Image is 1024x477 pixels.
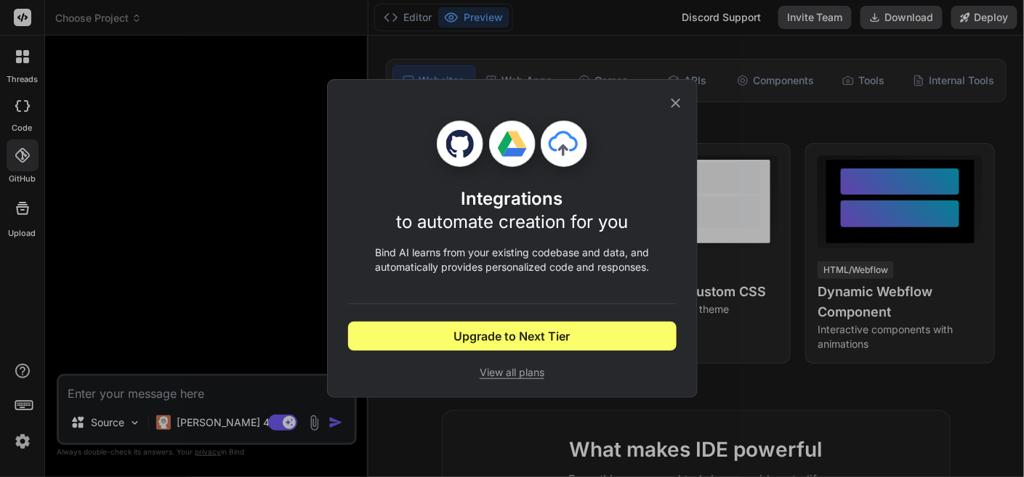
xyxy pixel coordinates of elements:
span: Upgrade to Next Tier [454,327,571,345]
span: to automate creation for you [396,211,628,232]
span: View all plans [348,365,677,380]
p: Bind AI learns from your existing codebase and data, and automatically provides personalized code... [348,245,677,274]
h1: Integrations [396,187,628,234]
button: Upgrade to Next Tier [348,322,677,351]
